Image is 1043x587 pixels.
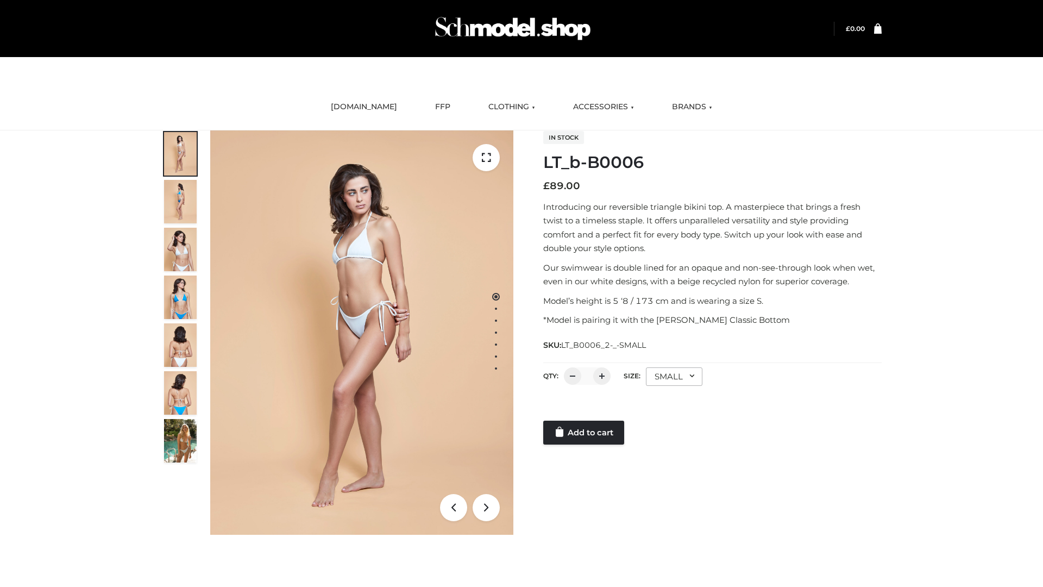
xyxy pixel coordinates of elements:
[624,372,640,380] label: Size:
[561,340,646,350] span: LT_B0006_2-_-SMALL
[210,130,513,535] img: ArielClassicBikiniTop_CloudNine_AzureSky_OW114ECO_1
[543,180,550,192] span: £
[543,261,882,289] p: Our swimwear is double lined for an opaque and non-see-through look when wet, even in our white d...
[565,95,642,119] a: ACCESSORIES
[543,294,882,308] p: Model’s height is 5 ‘8 / 173 cm and is wearing a size S.
[543,153,882,172] h1: LT_b-B0006
[164,228,197,271] img: ArielClassicBikiniTop_CloudNine_AzureSky_OW114ECO_3-scaled.jpg
[543,131,584,144] span: In stock
[543,372,558,380] label: QTY:
[164,419,197,463] img: Arieltop_CloudNine_AzureSky2.jpg
[164,132,197,176] img: ArielClassicBikiniTop_CloudNine_AzureSky_OW114ECO_1-scaled.jpg
[543,313,882,327] p: *Model is pairing it with the [PERSON_NAME] Classic Bottom
[846,24,865,33] a: £0.00
[164,276,197,319] img: ArielClassicBikiniTop_CloudNine_AzureSky_OW114ECO_4-scaled.jpg
[664,95,720,119] a: BRANDS
[164,180,197,223] img: ArielClassicBikiniTop_CloudNine_AzureSky_OW114ECO_2-scaled.jpg
[427,95,458,119] a: FFP
[846,24,865,33] bdi: 0.00
[431,7,594,50] img: Schmodel Admin 964
[164,323,197,367] img: ArielClassicBikiniTop_CloudNine_AzureSky_OW114ECO_7-scaled.jpg
[846,24,850,33] span: £
[543,421,624,445] a: Add to cart
[543,200,882,255] p: Introducing our reversible triangle bikini top. A masterpiece that brings a fresh twist to a time...
[480,95,543,119] a: CLOTHING
[646,367,702,386] div: SMALL
[164,371,197,415] img: ArielClassicBikiniTop_CloudNine_AzureSky_OW114ECO_8-scaled.jpg
[543,180,580,192] bdi: 89.00
[323,95,405,119] a: [DOMAIN_NAME]
[543,339,647,352] span: SKU:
